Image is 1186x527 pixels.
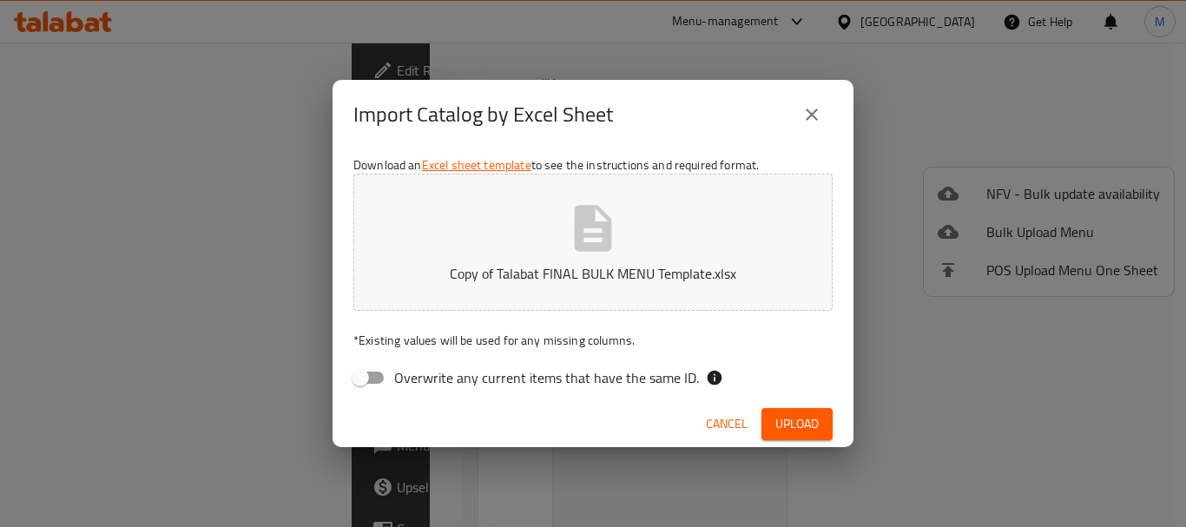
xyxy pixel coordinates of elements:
[706,413,748,435] span: Cancel
[353,174,833,311] button: Copy of Talabat FINAL BULK MENU Template.xlsx
[706,369,723,386] svg: If the overwrite option isn't selected, then the items that match an existing ID will be ignored ...
[333,149,853,401] div: Download an to see the instructions and required format.
[422,154,531,176] a: Excel sheet template
[699,408,754,440] button: Cancel
[761,408,833,440] button: Upload
[353,332,833,349] p: Existing values will be used for any missing columns.
[394,367,699,388] span: Overwrite any current items that have the same ID.
[353,101,613,128] h2: Import Catalog by Excel Sheet
[791,94,833,135] button: close
[775,413,819,435] span: Upload
[380,263,806,284] p: Copy of Talabat FINAL BULK MENU Template.xlsx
